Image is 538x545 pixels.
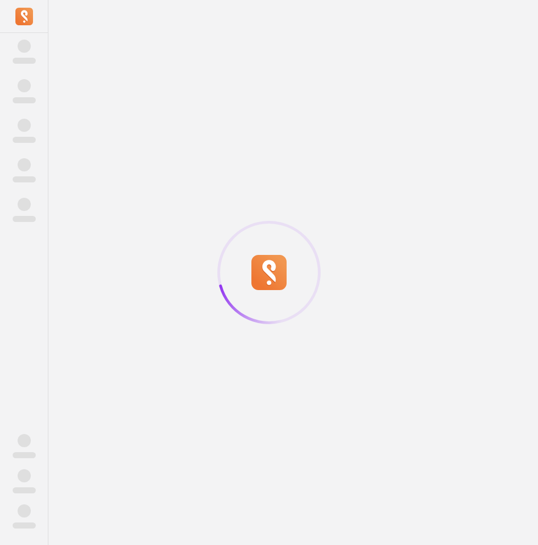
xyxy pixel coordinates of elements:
span: ‌ [13,522,36,529]
span: ‌ [18,158,31,171]
span: ‌ [18,504,31,518]
span: ‌ [13,216,36,222]
span: ‌ [18,40,31,53]
span: ‌ [18,198,31,211]
span: ‌ [18,119,31,132]
span: ‌ [13,137,36,143]
span: ‌ [18,79,31,92]
span: ‌ [13,176,36,182]
span: ‌ [18,469,31,482]
span: ‌ [18,434,31,447]
span: ‌ [13,452,36,458]
span: ‌ [13,97,36,103]
span: ‌ [13,487,36,493]
span: ‌ [13,58,36,64]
